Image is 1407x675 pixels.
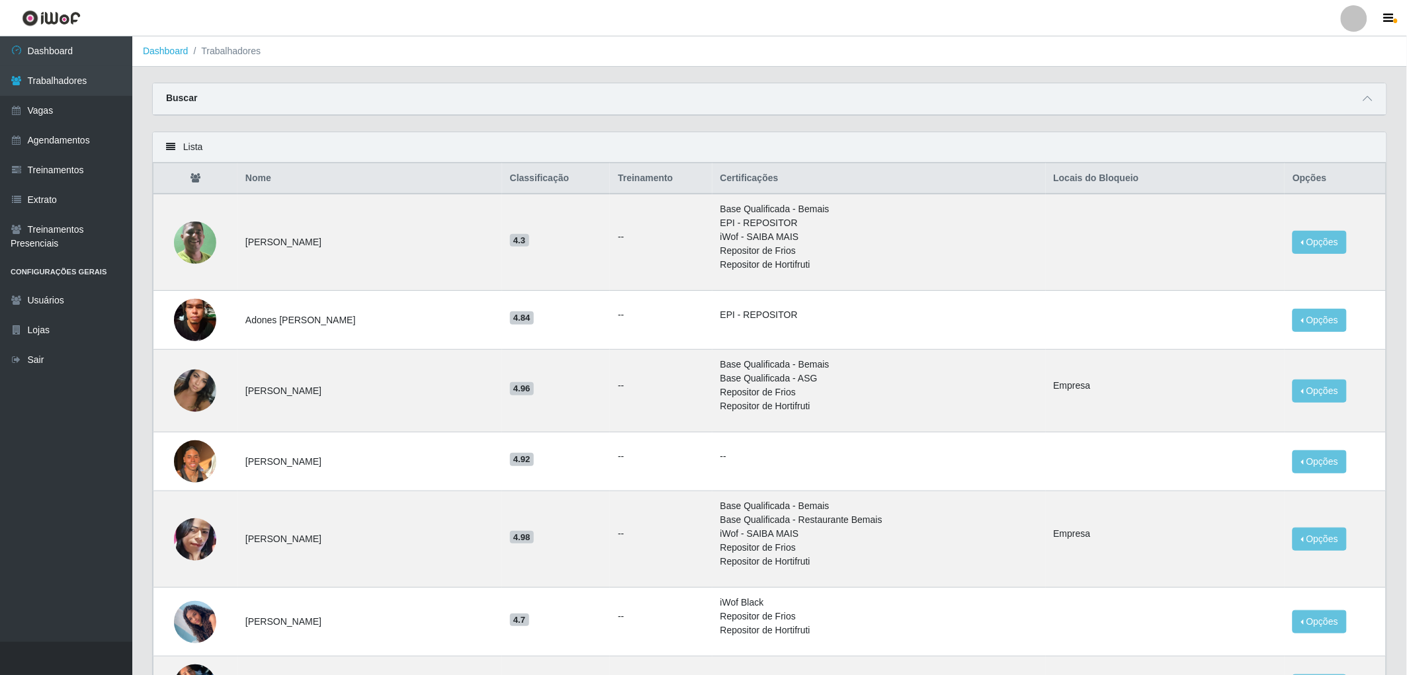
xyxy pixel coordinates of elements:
[712,163,1046,194] th: Certificações
[237,194,502,291] td: [PERSON_NAME]
[1293,528,1347,551] button: Opções
[720,527,1038,541] li: iWof - SAIBA MAIS
[510,531,534,544] span: 4.98
[720,308,1038,322] li: EPI - REPOSITOR
[618,450,704,463] ul: --
[174,585,216,658] img: 1751045685693.jpeg
[720,450,1038,463] p: --
[237,291,502,350] td: Adones [PERSON_NAME]
[720,596,1038,610] li: iWof Black
[1293,610,1347,633] button: Opções
[166,93,197,103] strong: Buscar
[174,195,216,289] img: 1722973845871.jpeg
[174,508,216,570] img: 1706568127624.jpeg
[1046,163,1285,194] th: Locais do Bloqueio
[174,292,216,348] img: 1744510718205.jpeg
[132,36,1407,67] nav: breadcrumb
[720,216,1038,230] li: EPI - REPOSITOR
[237,491,502,588] td: [PERSON_NAME]
[1293,231,1347,254] button: Opções
[720,541,1038,555] li: Repositor de Frios
[720,230,1038,244] li: iWof - SAIBA MAIS
[720,244,1038,258] li: Repositor de Frios
[720,385,1038,399] li: Repositor de Frios
[174,433,216,489] img: 1731092701321.jpeg
[720,623,1038,637] li: Repositor de Hortifruti
[237,163,502,194] th: Nome
[1285,163,1386,194] th: Opções
[720,499,1038,513] li: Base Qualificada - Bemais
[610,163,712,194] th: Treinamento
[618,379,704,393] ul: --
[237,350,502,432] td: [PERSON_NAME]
[720,555,1038,569] li: Repositor de Hortifruti
[1054,527,1277,541] li: Empresa
[1293,450,1347,473] button: Opções
[720,202,1038,216] li: Base Qualificada - Bemais
[510,453,534,466] span: 4.92
[720,258,1038,272] li: Repositor de Hortifruti
[153,132,1386,163] div: Lista
[618,308,704,322] ul: --
[189,44,261,58] li: Trabalhadores
[720,610,1038,623] li: Repositor de Frios
[1293,379,1347,403] button: Opções
[618,230,704,244] ul: --
[510,311,534,325] span: 4.84
[22,10,81,26] img: CoreUI Logo
[143,46,189,56] a: Dashboard
[618,610,704,623] ul: --
[237,588,502,656] td: [PERSON_NAME]
[174,362,216,418] img: 1708307679611.jpeg
[720,399,1038,413] li: Repositor de Hortifruti
[1293,309,1347,332] button: Opções
[618,527,704,541] ul: --
[510,614,529,627] span: 4.7
[510,234,529,247] span: 4.3
[1054,379,1277,393] li: Empresa
[720,358,1038,372] li: Base Qualificada - Bemais
[720,513,1038,527] li: Base Qualificada - Restaurante Bemais
[502,163,610,194] th: Classificação
[237,432,502,491] td: [PERSON_NAME]
[720,372,1038,385] li: Base Qualificada - ASG
[510,382,534,395] span: 4.96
